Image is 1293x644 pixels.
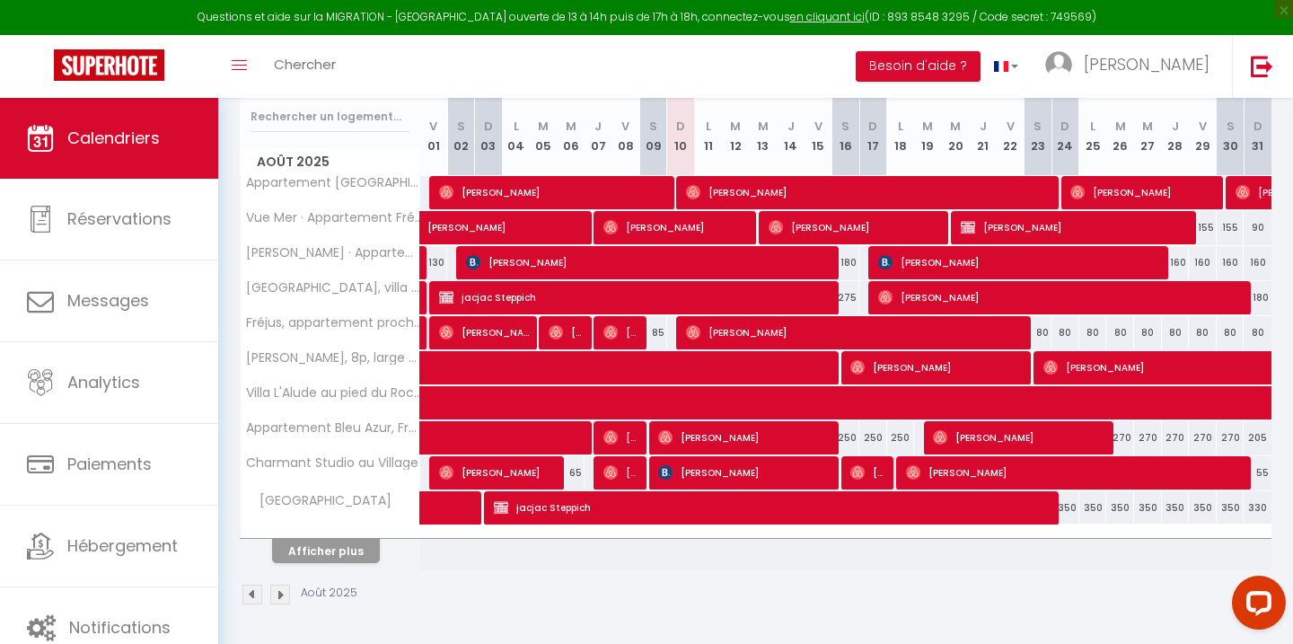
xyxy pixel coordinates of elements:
[706,118,711,135] abbr: L
[1217,246,1245,279] div: 160
[1162,421,1190,454] div: 270
[878,280,1249,314] span: [PERSON_NAME]
[475,96,503,176] th: 03
[274,55,336,74] span: Chercher
[1162,96,1190,176] th: 28
[1025,316,1052,349] div: 80
[243,281,423,295] span: [GEOGRAPHIC_DATA], villa proche centre historique
[914,96,942,176] th: 19
[859,96,887,176] th: 17
[1134,96,1162,176] th: 27
[557,456,585,490] div: 65
[420,246,448,279] div: 130
[538,118,549,135] abbr: M
[1106,491,1134,525] div: 350
[466,245,837,279] span: [PERSON_NAME]
[841,118,849,135] abbr: S
[447,96,475,176] th: 02
[676,118,685,135] abbr: D
[272,539,380,563] button: Afficher plus
[831,421,859,454] div: 250
[639,316,667,349] div: 85
[1032,35,1232,98] a: ... [PERSON_NAME]
[530,96,558,176] th: 05
[1106,316,1134,349] div: 80
[1218,569,1293,644] iframe: LiveChat chat widget
[769,210,945,244] span: [PERSON_NAME]
[67,534,178,557] span: Hébergement
[750,96,778,176] th: 13
[1051,96,1079,176] th: 24
[906,455,1249,490] span: [PERSON_NAME]
[868,118,877,135] abbr: D
[251,101,409,133] input: Rechercher un logement...
[1134,421,1162,454] div: 270
[1227,118,1235,135] abbr: S
[1025,96,1052,176] th: 23
[241,149,419,175] span: Août 2025
[243,386,423,400] span: Villa L'Alude au pied du Rocher
[1051,316,1079,349] div: 80
[942,96,970,176] th: 20
[787,118,795,135] abbr: J
[1189,211,1217,244] div: 155
[1189,421,1217,454] div: 270
[67,453,152,475] span: Paiements
[54,49,164,81] img: Super Booking
[457,118,465,135] abbr: S
[1134,316,1162,349] div: 80
[1162,491,1190,525] div: 350
[1162,316,1190,349] div: 80
[557,96,585,176] th: 06
[1060,118,1069,135] abbr: D
[639,96,667,176] th: 09
[961,210,1192,244] span: [PERSON_NAME]
[427,201,675,235] span: [PERSON_NAME]
[494,490,1060,525] span: jacjac Steppich
[67,371,140,393] span: Analytics
[585,96,612,176] th: 07
[243,456,418,470] span: Charmant Studio au Village
[1217,491,1245,525] div: 350
[243,176,423,190] span: Appartement [GEOGRAPHIC_DATA]
[1189,246,1217,279] div: 160
[420,211,448,245] a: [PERSON_NAME]
[439,315,532,349] span: [PERSON_NAME]
[814,118,822,135] abbr: V
[1217,421,1245,454] div: 270
[1007,118,1015,135] abbr: V
[243,246,423,260] span: [PERSON_NAME] · Appartement Pinède Azur
[260,35,349,98] a: Chercher
[67,207,172,230] span: Réservations
[243,351,423,365] span: [PERSON_NAME], 8p, large private pool, Frejus
[1079,491,1107,525] div: 350
[243,316,423,330] span: Fréjus, appartement proche centre-ville
[1079,96,1107,176] th: 25
[658,455,834,490] span: [PERSON_NAME]
[878,245,1165,279] span: [PERSON_NAME]
[1115,118,1126,135] abbr: M
[566,118,576,135] abbr: M
[950,118,961,135] abbr: M
[439,455,559,490] span: [PERSON_NAME]
[1244,211,1271,244] div: 90
[831,246,859,279] div: 180
[1172,118,1179,135] abbr: J
[67,127,160,149] span: Calendriers
[1189,96,1217,176] th: 29
[439,280,838,314] span: jacjac Steppich
[831,281,859,314] div: 275
[612,96,640,176] th: 08
[887,421,915,454] div: 250
[1142,118,1153,135] abbr: M
[658,420,834,454] span: [PERSON_NAME]
[1070,175,1218,209] span: [PERSON_NAME]
[484,118,493,135] abbr: D
[1106,421,1134,454] div: 270
[594,118,602,135] abbr: J
[243,491,396,511] span: [GEOGRAPHIC_DATA]
[301,585,357,602] p: Août 2025
[1217,96,1245,176] th: 30
[1253,118,1262,135] abbr: D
